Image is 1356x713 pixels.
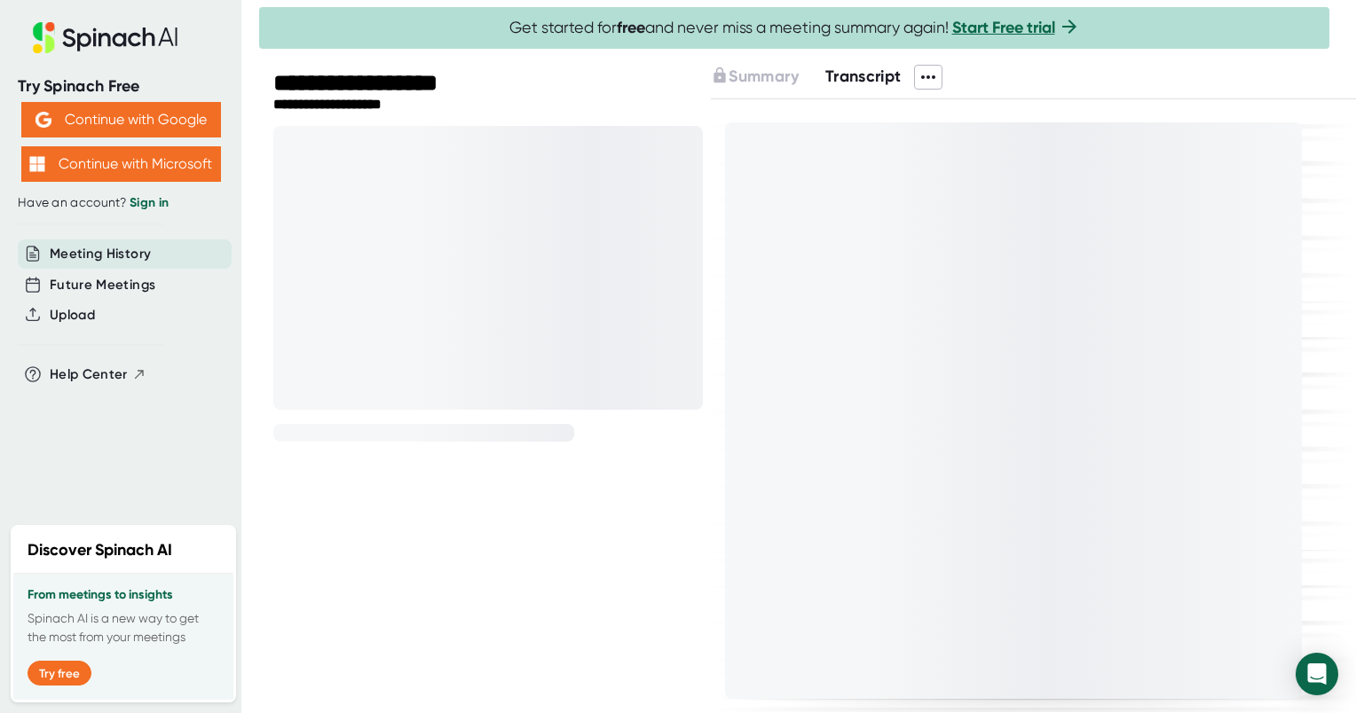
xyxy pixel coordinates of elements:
[509,18,1080,38] span: Get started for and never miss a meeting summary again!
[21,146,221,182] button: Continue with Microsoft
[130,195,169,210] a: Sign in
[50,275,155,295] button: Future Meetings
[28,588,219,602] h3: From meetings to insights
[617,18,645,37] b: free
[28,661,91,686] button: Try free
[711,65,798,89] button: Summary
[28,538,172,562] h2: Discover Spinach AI
[729,67,798,86] span: Summary
[50,364,128,385] span: Help Center
[50,364,146,385] button: Help Center
[28,609,219,646] p: Spinach AI is a new way to get the most from your meetings
[18,76,224,97] div: Try Spinach Free
[711,65,824,90] div: Upgrade to access
[1296,653,1338,695] div: Open Intercom Messenger
[18,195,224,211] div: Have an account?
[35,112,51,128] img: Aehbyd4JwY73AAAAAElFTkSuQmCC
[952,18,1055,37] a: Start Free trial
[825,67,902,86] span: Transcript
[50,244,151,264] button: Meeting History
[50,305,95,325] button: Upload
[21,102,221,137] button: Continue with Google
[825,65,902,89] button: Transcript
